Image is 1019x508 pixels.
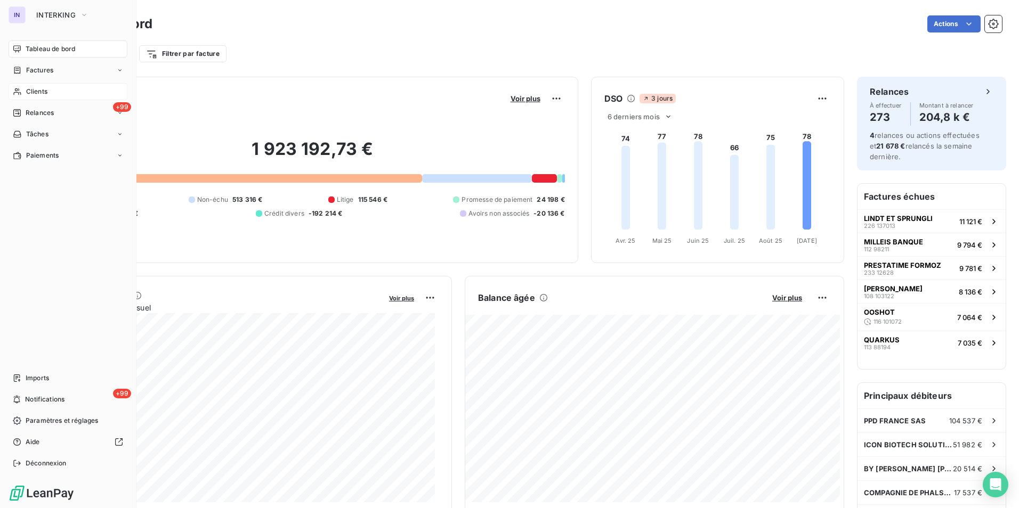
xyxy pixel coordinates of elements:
span: COMPAGNIE DE PHALSBOURG [864,488,954,497]
tspan: Juin 25 [687,237,709,244]
span: Promesse de paiement [462,195,532,204]
span: 116 101072 [874,318,902,325]
span: 24 198 € [537,195,564,204]
span: Notifications [25,395,64,404]
button: LINDT ET SPRUNGLI226 13701311 121 € [858,209,1006,233]
h2: 1 923 192,73 € [60,138,565,170]
span: 51 982 € [953,440,982,449]
button: PRESTATIME FORMOZ233 126289 781 € [858,256,1006,280]
h6: Factures échues [858,184,1006,209]
h6: Balance âgée [478,291,535,304]
span: Avoirs non associés [468,209,529,218]
span: 11 121 € [959,217,982,226]
span: Relances [26,108,54,118]
span: LINDT ET SPRUNGLI [864,214,933,223]
button: Voir plus [769,293,805,302]
span: Litige [337,195,354,204]
span: 108 103122 [864,293,894,299]
h6: DSO [604,92,622,105]
span: 3 jours [640,94,676,103]
button: MILLEIS BANQUE112 982119 794 € [858,233,1006,256]
span: Voir plus [772,293,802,302]
span: -20 136 € [533,209,564,218]
span: relances ou actions effectuées et relancés la semaine dernière. [870,131,980,161]
span: INTERKING [36,11,76,19]
span: 115 546 € [358,195,387,204]
tspan: Mai 25 [652,237,672,244]
span: Tableau de bord [26,44,75,54]
span: 9 781 € [959,264,982,273]
span: 7 064 € [957,313,982,322]
span: QUARKUS [864,335,900,344]
img: Logo LeanPay [9,485,75,502]
span: 7 035 € [958,339,982,347]
span: Tâches [26,129,48,139]
h6: Relances [870,85,909,98]
span: 4 [870,131,875,140]
span: +99 [113,389,131,398]
span: À effectuer [870,102,902,109]
span: 113 88194 [864,344,891,350]
span: Factures [26,65,53,75]
span: Chiffre d'affaires mensuel [60,302,382,313]
span: Voir plus [511,94,540,103]
span: OOSHOT [864,308,895,316]
a: Aide [9,433,127,450]
tspan: Août 25 [759,237,782,244]
button: [PERSON_NAME]108 1031228 136 € [858,280,1006,303]
tspan: Avr. 25 [616,237,635,244]
button: QUARKUS113 881947 035 € [858,331,1006,354]
h6: Principaux débiteurs [858,383,1006,408]
span: 20 514 € [953,464,982,473]
span: 226 137013 [864,223,895,229]
span: ICON BIOTECH SOLUTION [864,440,953,449]
span: 513 316 € [232,195,262,204]
span: MILLEIS BANQUE [864,237,923,246]
span: PPD FRANCE SAS [864,416,926,425]
span: 17 537 € [954,488,982,497]
span: 21 678 € [876,142,905,150]
span: Clients [26,87,47,96]
tspan: Juil. 25 [724,237,745,244]
span: Montant à relancer [919,102,974,109]
span: 104 537 € [949,416,982,425]
span: 233 12628 [864,269,894,276]
h4: 204,8 k € [919,109,974,126]
span: Crédit divers [264,209,304,218]
span: 9 794 € [957,241,982,249]
span: Non-échu [197,195,228,204]
span: 112 98211 [864,246,889,252]
button: Voir plus [507,94,544,103]
span: [PERSON_NAME] [864,284,923,293]
span: 6 derniers mois [608,112,660,121]
h4: 273 [870,109,902,126]
button: Actions [927,15,981,32]
span: Aide [26,437,40,447]
span: +99 [113,102,131,112]
div: Open Intercom Messenger [983,472,1008,497]
span: 8 136 € [959,288,982,296]
tspan: [DATE] [797,237,817,244]
span: Paramètres et réglages [26,416,98,425]
button: Filtrer par facture [139,45,227,62]
span: Voir plus [389,294,414,302]
button: OOSHOT116 1010727 064 € [858,303,1006,331]
div: IN [9,6,26,23]
span: Déconnexion [26,458,67,468]
span: -192 214 € [309,209,343,218]
span: PRESTATIME FORMOZ [864,261,941,269]
span: Paiements [26,151,59,160]
span: BY [PERSON_NAME] [PERSON_NAME] COMPANIES [864,464,953,473]
button: Voir plus [386,293,417,302]
span: Imports [26,373,49,383]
